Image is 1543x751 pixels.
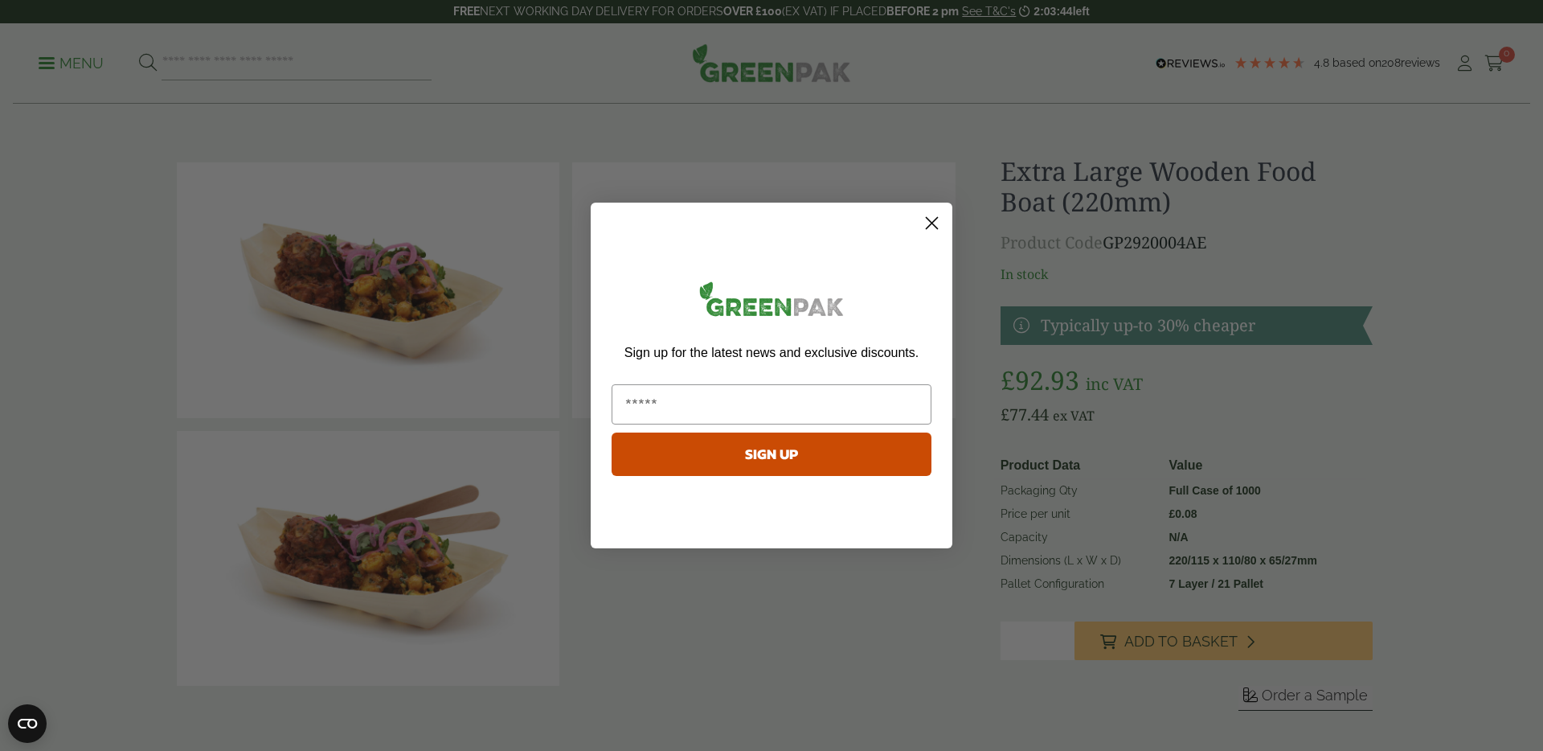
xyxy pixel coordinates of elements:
[624,346,919,359] span: Sign up for the latest news and exclusive discounts.
[8,704,47,743] button: Open CMP widget
[612,275,931,329] img: greenpak_logo
[918,209,946,237] button: Close dialog
[612,384,931,425] input: Email
[612,433,931,476] button: SIGN UP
